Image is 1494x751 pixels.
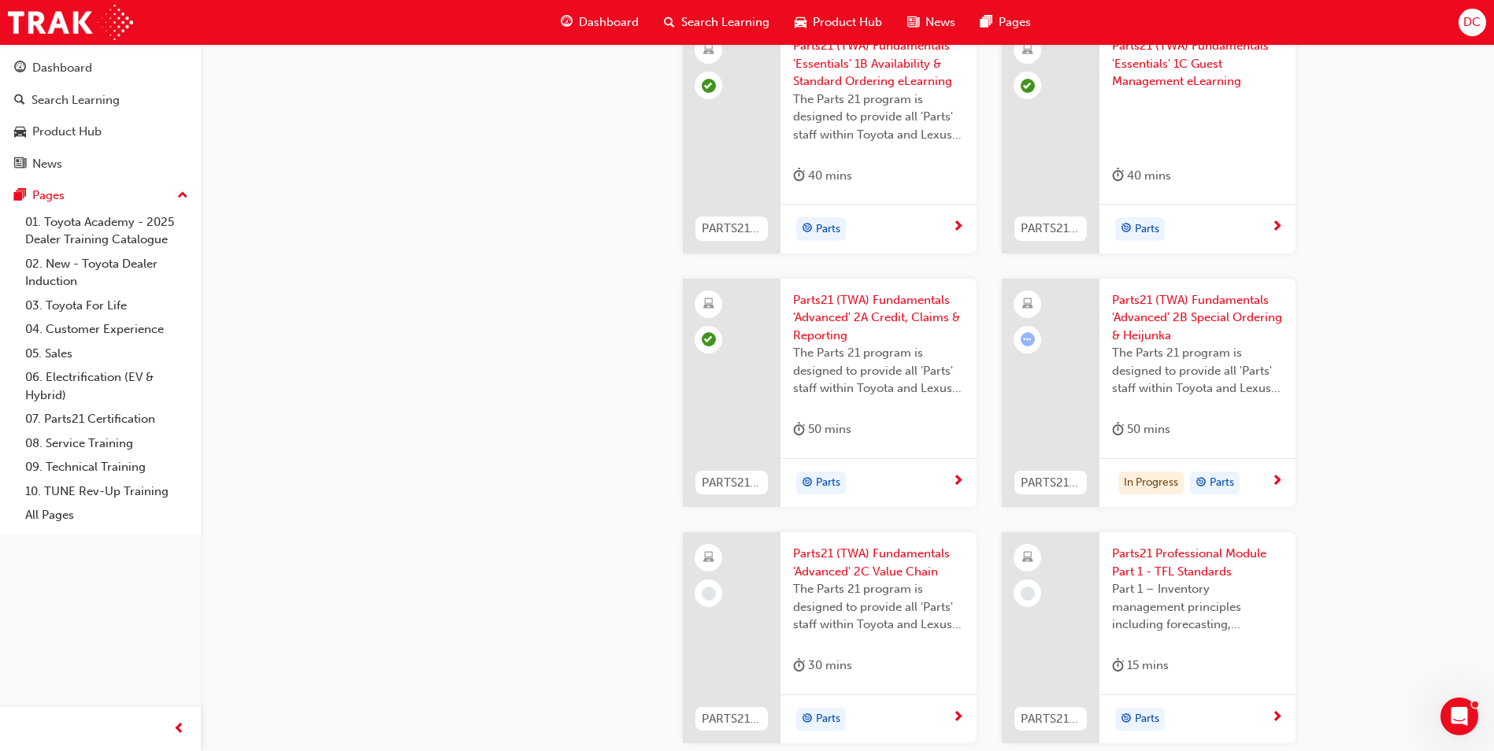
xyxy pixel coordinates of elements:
[1112,545,1283,580] span: Parts21 Professional Module Part 1 - TFL Standards
[19,407,195,431] a: 07. Parts21 Certification
[793,344,964,398] span: The Parts 21 program is designed to provide all 'Parts' staff within Toyota and Lexus dealerships...
[1135,710,1159,728] span: Parts
[32,59,92,77] div: Dashboard
[6,181,195,210] button: Pages
[1112,420,1124,439] span: duration-icon
[793,166,805,186] span: duration-icon
[6,150,195,179] a: News
[981,13,992,32] span: pages-icon
[19,252,195,294] a: 02. New - Toyota Dealer Induction
[813,13,882,31] span: Product Hub
[816,220,840,239] span: Parts
[579,13,639,31] span: Dashboard
[1021,586,1035,601] span: learningRecordVerb_NONE-icon
[1440,697,1478,735] iframe: Intercom live chat
[1021,220,1081,238] span: PARTS21WA_1ACSSGM_0823_EL
[1022,40,1033,61] span: learningResourceType_ELEARNING-icon
[793,37,964,91] span: Parts21 (TWA) Fundamentals 'Essentials' 1B Availability & Standard Ordering eLearning
[999,13,1031,31] span: Pages
[32,91,120,109] div: Search Learning
[793,580,964,634] span: The Parts 21 program is designed to provide all 'Parts' staff within Toyota and Lexus dealerships...
[1112,656,1124,675] span: duration-icon
[952,475,964,489] span: next-icon
[6,50,195,181] button: DashboardSearch LearningProduct HubNews
[14,189,26,203] span: pages-icon
[703,548,714,568] span: learningResourceType_ELEARNING-icon
[802,709,813,730] span: target-icon
[561,13,573,32] span: guage-icon
[1112,166,1124,186] span: duration-icon
[32,155,62,173] div: News
[683,279,977,508] a: PARTS21WA_2AADVCC_0823_ELParts21 (TWA) Fundamentals 'Advanced' 2A Credit, Claims & ReportingThe P...
[14,61,26,76] span: guage-icon
[14,94,25,108] span: search-icon
[702,586,716,601] span: learningRecordVerb_NONE-icon
[925,13,955,31] span: News
[173,720,185,739] span: prev-icon
[19,479,195,504] a: 10. TUNE Rev-Up Training
[1002,279,1296,508] a: PARTS21WA_2BADVSO_0823_ELParts21 (TWA) Fundamentals 'Advanced' 2B Special Ordering & HeijunkaThe ...
[793,656,805,675] span: duration-icon
[1196,473,1207,494] span: target-icon
[793,545,964,580] span: Parts21 (TWA) Fundamentals 'Advanced' 2C Value Chain
[1112,656,1169,675] div: 15 mins
[702,220,762,238] span: PARTS21WA_1BESSAO_0823_EL
[702,332,716,346] span: learningRecordVerb_PASS-icon
[548,6,651,39] a: guage-iconDashboard
[664,13,675,32] span: search-icon
[14,125,26,139] span: car-icon
[8,5,133,40] img: Trak
[1022,294,1033,315] span: learningResourceType_ELEARNING-icon
[907,13,919,32] span: news-icon
[1112,420,1170,439] div: 50 mins
[952,220,964,235] span: next-icon
[793,291,964,345] span: Parts21 (TWA) Fundamentals 'Advanced' 2A Credit, Claims & Reporting
[1121,709,1132,730] span: target-icon
[895,6,968,39] a: news-iconNews
[1002,532,1296,743] a: PARTS21_PROFPART1_0923_ELParts21 Professional Module Part 1 - TFL StandardsPart 1 – Inventory man...
[1210,474,1234,492] span: Parts
[703,294,714,315] span: learningResourceType_ELEARNING-icon
[32,187,65,205] div: Pages
[19,365,195,407] a: 06. Electrification (EV & Hybrid)
[19,294,195,318] a: 03. Toyota For Life
[683,532,977,743] a: PARTS21WA_2CADVVC_0823_ELParts21 (TWA) Fundamentals 'Advanced' 2C Value ChainThe Parts 21 program...
[1021,710,1081,728] span: PARTS21_PROFPART1_0923_EL
[1021,79,1035,93] span: learningRecordVerb_COMPLETE-icon
[19,503,195,527] a: All Pages
[702,474,762,492] span: PARTS21WA_2AADVCC_0823_EL
[19,431,195,456] a: 08. Service Training
[1271,711,1283,725] span: next-icon
[1112,37,1283,91] span: Parts21 (TWA) Fundamentals 'Essentials' 1C Guest Management eLearning
[1002,24,1296,253] a: PARTS21WA_1ACSSGM_0823_ELParts21 (TWA) Fundamentals 'Essentials' 1C Guest Management eLearningdur...
[19,210,195,252] a: 01. Toyota Academy - 2025 Dealer Training Catalogue
[795,13,806,32] span: car-icon
[1459,9,1486,36] button: DC
[651,6,782,39] a: search-iconSearch Learning
[793,420,805,439] span: duration-icon
[802,219,813,239] span: target-icon
[19,455,195,479] a: 09. Technical Training
[1121,219,1132,239] span: target-icon
[14,157,26,172] span: news-icon
[793,656,852,675] div: 30 mins
[1021,474,1081,492] span: PARTS21WA_2BADVSO_0823_EL
[681,13,769,31] span: Search Learning
[802,473,813,494] span: target-icon
[1112,580,1283,634] span: Part 1 – Inventory management principles including forecasting, processes, and techniques.
[6,54,195,83] a: Dashboard
[683,24,977,253] a: PARTS21WA_1BESSAO_0823_ELParts21 (TWA) Fundamentals 'Essentials' 1B Availability & Standard Order...
[952,711,964,725] span: next-icon
[1463,13,1481,31] span: DC
[19,317,195,342] a: 04. Customer Experience
[793,166,852,186] div: 40 mins
[32,123,102,141] div: Product Hub
[793,91,964,144] span: The Parts 21 program is designed to provide all 'Parts' staff within Toyota and Lexus dealerships...
[1022,548,1033,568] span: learningResourceType_ELEARNING-icon
[1021,332,1035,346] span: learningRecordVerb_ATTEMPT-icon
[177,186,188,206] span: up-icon
[1112,291,1283,345] span: Parts21 (TWA) Fundamentals 'Advanced' 2B Special Ordering & Heijunka
[6,86,195,115] a: Search Learning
